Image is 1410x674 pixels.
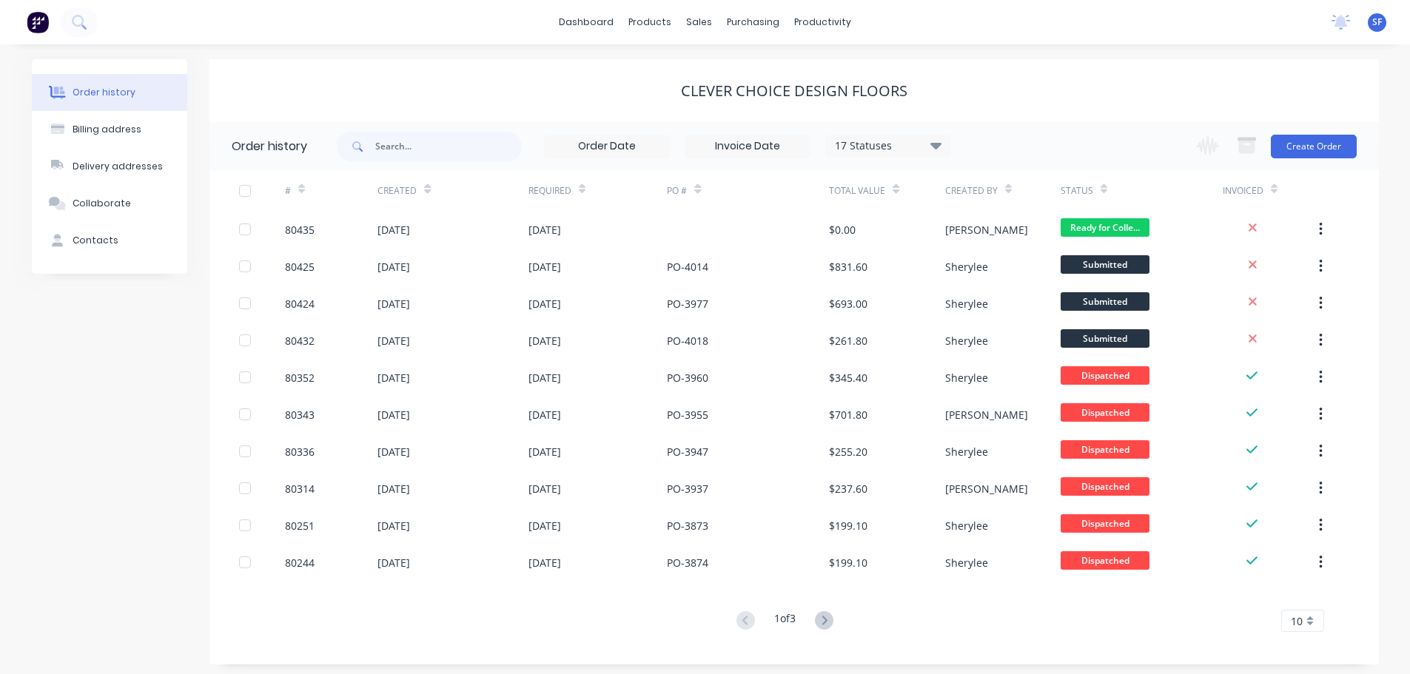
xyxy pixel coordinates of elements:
span: Ready for Colle... [1061,218,1149,237]
div: Sherylee [945,518,988,533]
div: Created By [945,184,998,198]
div: [DATE] [377,222,410,237]
div: Sherylee [945,555,988,570]
div: 80352 [285,370,315,385]
div: PO-4014 [667,259,708,274]
button: Create Order [1271,135,1357,158]
span: Dispatched [1061,551,1149,570]
div: Delivery addresses [73,160,163,173]
div: Invoiced [1223,170,1315,211]
div: products [621,11,679,33]
div: 80435 [285,222,315,237]
div: [DATE] [528,370,561,385]
div: [DATE] [377,444,410,459]
div: [PERSON_NAME] [945,481,1028,496]
div: Required [528,170,668,211]
div: [DATE] [528,259,561,274]
div: Required [528,184,571,198]
div: PO-3874 [667,555,708,570]
div: 80424 [285,296,315,311]
div: Created [377,184,417,198]
div: Collaborate [73,197,131,210]
input: Search... [375,132,522,161]
span: Dispatched [1061,403,1149,422]
div: Created [377,170,528,211]
div: PO-3977 [667,296,708,311]
div: Total Value [829,184,885,198]
div: [DATE] [377,370,410,385]
div: [DATE] [377,518,410,533]
input: Invoice Date [685,135,810,158]
div: 80314 [285,481,315,496]
div: 80432 [285,333,315,348]
span: Dispatched [1061,514,1149,533]
div: Sherylee [945,296,988,311]
div: [DATE] [377,296,410,311]
div: # [285,170,377,211]
div: Sherylee [945,444,988,459]
img: Factory [27,11,49,33]
div: [DATE] [377,481,410,496]
div: PO-3947 [667,444,708,459]
div: $199.10 [829,555,867,570]
div: [DATE] [528,296,561,311]
div: [DATE] [528,407,561,422]
div: $701.80 [829,407,867,422]
div: Status [1061,170,1223,211]
div: [PERSON_NAME] [945,407,1028,422]
div: Contacts [73,234,118,247]
span: Dispatched [1061,366,1149,385]
div: $831.60 [829,259,867,274]
div: purchasing [719,11,787,33]
span: Submitted [1061,292,1149,311]
div: PO # [667,184,687,198]
div: Created By [945,170,1061,211]
div: Order history [232,138,307,155]
div: $237.60 [829,481,867,496]
a: dashboard [551,11,621,33]
span: Dispatched [1061,477,1149,496]
div: # [285,184,291,198]
button: Billing address [32,111,187,148]
div: [DATE] [528,481,561,496]
div: Clever Choice Design Floors [681,82,907,100]
div: Sherylee [945,370,988,385]
div: [DATE] [528,444,561,459]
div: Status [1061,184,1093,198]
div: 1 of 3 [774,610,796,632]
div: [DATE] [528,333,561,348]
div: Order history [73,86,135,99]
div: PO-3937 [667,481,708,496]
div: [DATE] [377,555,410,570]
input: Order Date [545,135,669,158]
div: 80336 [285,444,315,459]
button: Contacts [32,222,187,259]
div: $255.20 [829,444,867,459]
div: [DATE] [377,407,410,422]
div: 80343 [285,407,315,422]
span: Dispatched [1061,440,1149,459]
div: PO-4018 [667,333,708,348]
button: Delivery addresses [32,148,187,185]
span: 10 [1291,613,1303,629]
div: PO # [667,170,829,211]
div: PO-3955 [667,407,708,422]
div: 80251 [285,518,315,533]
div: $261.80 [829,333,867,348]
div: PO-3873 [667,518,708,533]
div: productivity [787,11,859,33]
button: Collaborate [32,185,187,222]
div: $0.00 [829,222,856,237]
div: Invoiced [1223,184,1263,198]
span: Submitted [1061,329,1149,348]
div: 80425 [285,259,315,274]
div: Billing address [73,123,141,136]
div: 80244 [285,555,315,570]
div: [DATE] [377,259,410,274]
span: SF [1372,16,1382,29]
div: $693.00 [829,296,867,311]
button: Order history [32,74,187,111]
div: Sherylee [945,259,988,274]
span: Submitted [1061,255,1149,274]
div: Total Value [829,170,944,211]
